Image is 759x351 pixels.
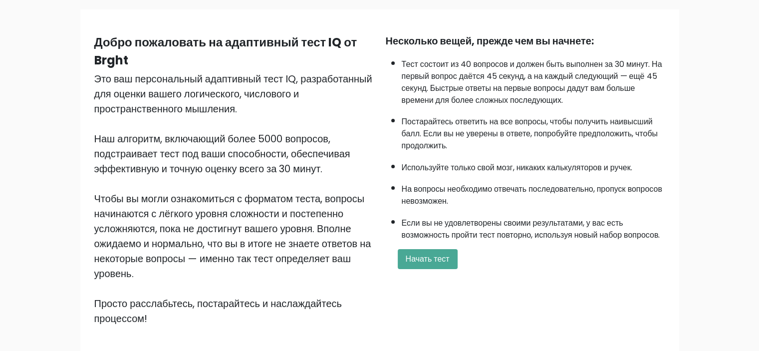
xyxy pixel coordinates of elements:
[402,217,660,241] font: Если вы не удовлетворены своими результатами, у вас есть возможность пройти тест повторно, исполь...
[94,297,342,326] font: Просто расслабьтесь, постарайтесь и наслаждайтесь процессом!
[402,162,632,173] font: Используйте только свой мозг, никаких калькуляторов и ручек.
[402,58,662,106] font: Тест состоит из 40 вопросов и должен быть выполнен за 30 минут. На первый вопрос даётся 45 секунд...
[94,132,350,176] font: Наш алгоритм, включающий более 5000 вопросов, подстраивает тест под ваши способности, обеспечивая...
[94,192,371,281] font: Чтобы вы могли ознакомиться с форматом теста, вопросы начинаются с лёгкого уровня сложности и пос...
[94,34,357,68] font: Добро пожаловать на адаптивный тест IQ от Brght
[94,72,372,116] font: Это ваш персональный адаптивный тест IQ, разработанный для оценки вашего логического, числового и...
[402,116,658,151] font: Постарайтесь ответить на все вопросы, чтобы получить наивысший балл. Если вы не уверены в ответе,...
[402,183,662,207] font: На вопросы необходимо отвечать последовательно, пропуск вопросов невозможен.
[406,253,450,265] font: Начать тест
[398,249,458,269] button: Начать тест
[386,34,594,48] font: Несколько вещей, прежде чем вы начнете:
